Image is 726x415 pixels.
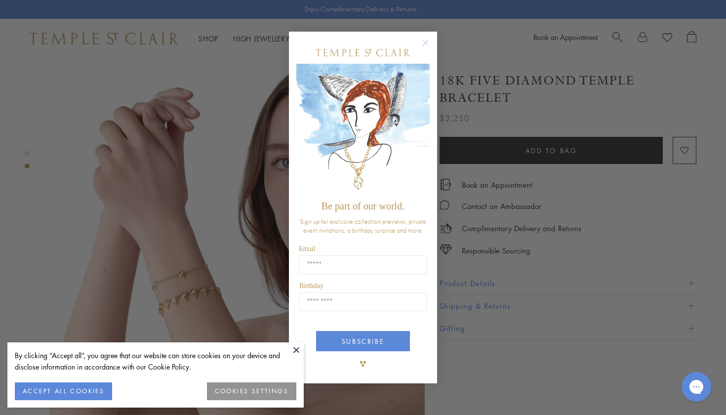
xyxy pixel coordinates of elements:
[299,245,315,252] span: Email
[15,350,296,373] div: By clicking “Accept all”, you agree that our website can store cookies on your device and disclos...
[677,369,716,405] iframe: Gorgias live chat messenger
[296,64,430,196] img: c4a9eb12-d91a-4d4a-8ee0-386386f4f338.jpeg
[300,217,426,235] span: Sign up for exclusive collection previews, private event invitations, a birthday surprise and more.
[316,49,410,56] img: Temple St. Clair
[353,354,373,373] img: TSC
[424,41,437,54] button: Close dialog
[322,201,404,211] span: Be part of our world.
[299,282,323,290] span: Birthday
[316,331,410,351] button: SUBSCRIBE
[15,382,112,400] button: ACCEPT ALL COOKIES
[299,255,427,274] input: Email
[207,382,296,400] button: COOKIES SETTINGS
